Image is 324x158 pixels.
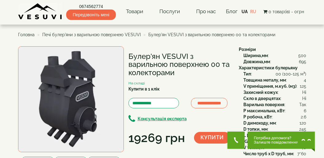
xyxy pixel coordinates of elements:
button: 0 товар(ів) - 0грн [261,8,306,15]
div: : [243,120,306,126]
b: Скло в дверцятах [243,96,280,101]
div: : [243,71,306,77]
b: Розміри [239,47,256,52]
div: : [243,114,306,120]
div: 19269 грн [128,129,185,146]
a: 0674562774 [66,3,116,10]
b: Варильна поверхня [243,102,284,107]
span: Булер'ян VESUVI з варильною поверхнею 00 та колекторами [148,32,275,37]
a: Товари [120,5,149,19]
div: : [243,151,306,157]
div: : [243,108,306,114]
b: Товщина металу, мм [243,78,286,83]
span: Потрібна допомога? [254,136,298,140]
div: : [243,102,306,108]
b: Число труб x D труб, мм [243,151,293,156]
small: На складі [128,81,145,85]
div: : [243,95,306,102]
img: Булер'ян VESUVI з варильною поверхнею 00 та колекторами [18,46,124,152]
b: V приміщення, м.куб. (м3) [243,84,296,89]
span: Передзвоніть мені [66,10,116,20]
a: Про нас [190,5,222,19]
span: Залиште повідомлення [254,140,298,145]
div: : [243,59,306,65]
span: 245 [299,126,306,132]
a: Печі булер'яни з варильною поверхнею VESUVI [42,32,141,37]
b: Характеристики булерьяну [239,65,298,70]
span: 2.6 [301,114,306,120]
img: content [18,3,63,20]
span: Так [299,102,306,108]
b: D топки, мм [243,127,268,132]
b: Консультація експерта [138,116,187,121]
button: Купити [194,132,230,144]
button: Get Call button [227,132,245,149]
span: 6 [304,108,306,114]
a: Послуги [153,5,186,19]
a: Головна [18,32,35,37]
span: Ні [302,89,306,95]
b: P максимальна, кВт [243,108,285,113]
span: 695 [299,59,306,65]
a: UA [242,9,248,14]
b: Захисний кожух [243,90,278,95]
a: RU [250,9,256,14]
div: : [243,83,306,89]
span: Ні [302,95,306,102]
span: 4 [304,77,306,83]
div: : [243,77,306,83]
b: P робоча, кВт [243,114,272,119]
span: 120 [299,120,306,126]
span: 00 (100-125 м³) [276,71,306,77]
span: 500 [298,52,306,59]
h1: Булер'ян VESUVI з варильною поверхнею 00 та колекторами [128,52,230,77]
b: Ширина,мм [243,53,268,58]
div: : [243,52,306,59]
span: 0 товар(ів) - 0грн [269,9,304,14]
a: Блог [226,8,238,14]
span: 125 [300,83,306,89]
b: Довжина,мм [243,59,270,64]
b: Тип [243,71,251,76]
label: Купити в 1 клік [128,86,160,92]
button: Chat button [248,132,315,149]
div: : [243,89,306,95]
div: : [243,126,306,132]
b: D димоходу, мм [243,121,276,125]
